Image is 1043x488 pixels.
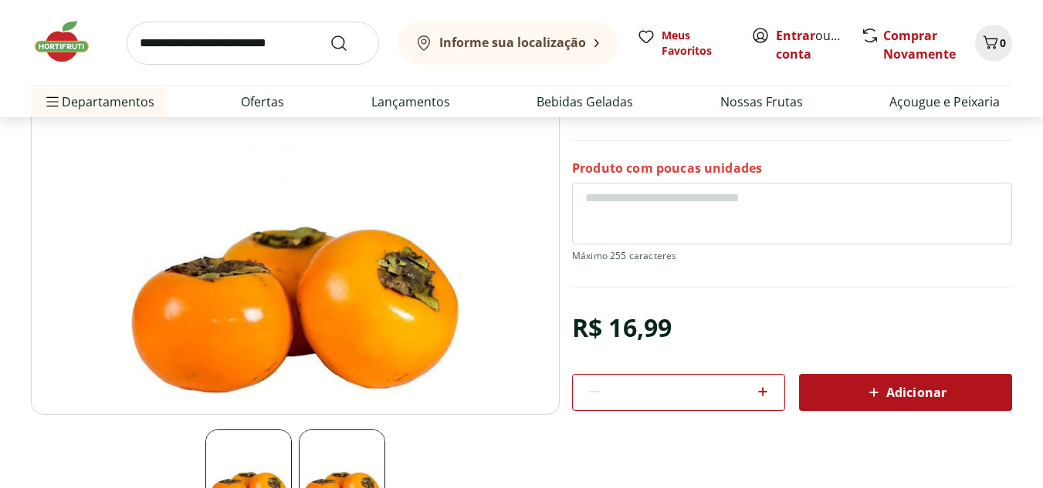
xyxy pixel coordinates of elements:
[776,27,815,44] a: Entrar
[371,93,450,111] a: Lançamentos
[720,93,803,111] a: Nossas Frutas
[537,93,633,111] a: Bebidas Geladas
[43,83,62,120] button: Menu
[637,28,733,59] a: Meus Favoritos
[799,374,1012,411] button: Adicionar
[776,27,861,62] a: Criar conta
[883,27,956,62] a: Comprar Novamente
[865,383,946,402] span: Adicionar
[662,28,733,59] span: Meus Favoritos
[776,26,845,63] span: ou
[398,22,618,65] button: Informe sua localização
[127,22,379,65] input: search
[31,19,108,65] img: Hortifruti
[241,93,284,111] a: Ofertas
[572,160,762,177] p: Produto com poucas unidades
[439,34,586,51] b: Informe sua localização
[1000,35,1006,50] span: 0
[31,45,560,415] img: Principal
[43,83,154,120] span: Departamentos
[889,93,1000,111] a: Açougue e Peixaria
[572,306,672,349] div: R$ 16,99
[975,25,1012,62] button: Carrinho
[330,34,367,52] button: Submit Search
